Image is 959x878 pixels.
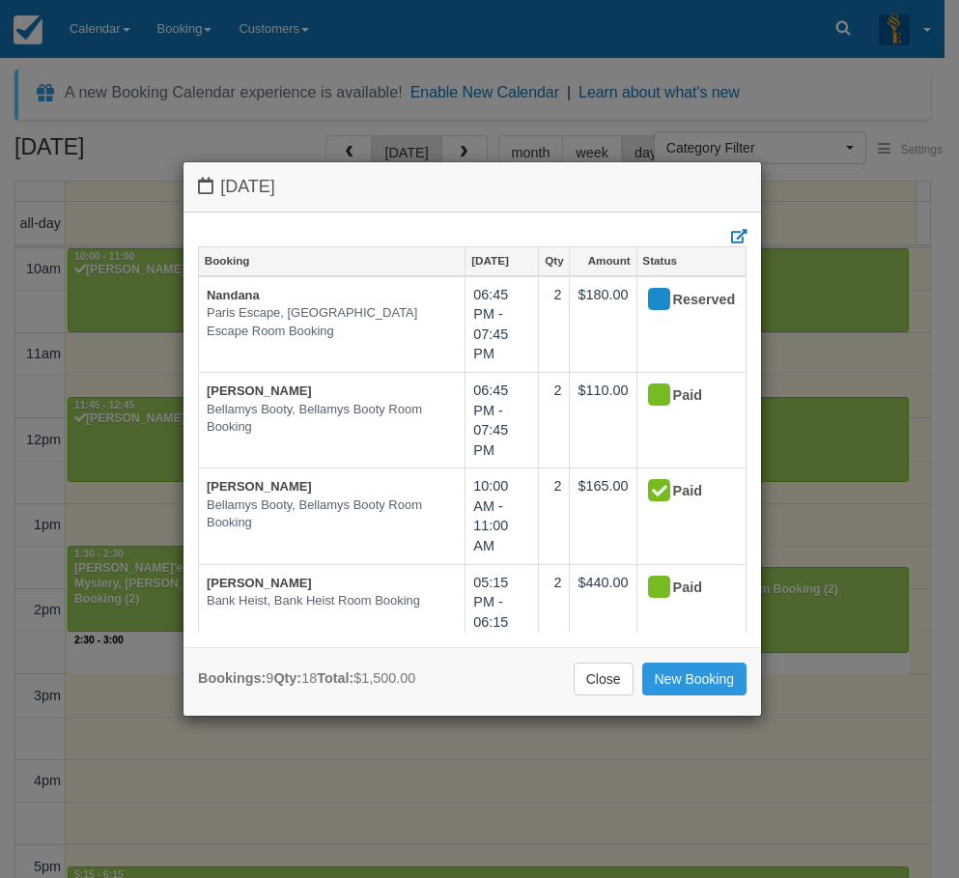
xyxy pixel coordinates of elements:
em: Bellamys Booty, Bellamys Booty Room Booking [207,496,457,532]
td: 06:45 PM - 07:45 PM [465,373,539,468]
div: Reserved [645,285,721,316]
td: $165.00 [570,468,636,564]
td: 2 [539,468,570,564]
a: [DATE] [465,247,538,274]
a: Status [637,247,746,274]
td: 10:00 AM - 11:00 AM [465,468,539,564]
div: Paid [645,381,721,411]
em: Paris Escape, [GEOGRAPHIC_DATA] Escape Room Booking [207,304,457,340]
td: 05:15 PM - 06:15 PM [465,564,539,660]
a: Nandana [207,288,260,302]
div: Paid [645,476,721,507]
td: 2 [539,564,570,660]
strong: Total: [317,670,353,686]
td: 2 [539,276,570,373]
strong: Qty: [273,670,301,686]
h4: [DATE] [198,177,747,197]
td: $440.00 [570,564,636,660]
a: Amount [570,247,635,274]
td: 2 [539,373,570,468]
strong: Bookings: [198,670,266,686]
a: Close [574,663,634,695]
a: [PERSON_NAME] [207,479,312,494]
div: Paid [645,573,721,604]
em: Bank Heist, Bank Heist Room Booking [207,592,457,610]
a: Booking [199,247,465,274]
a: [PERSON_NAME] [207,576,312,590]
em: Bellamys Booty, Bellamys Booty Room Booking [207,401,457,437]
a: New Booking [642,663,747,695]
a: [PERSON_NAME] [207,383,312,398]
td: $110.00 [570,373,636,468]
a: Qty [539,247,569,274]
div: 9 18 $1,500.00 [198,668,415,689]
td: $180.00 [570,276,636,373]
td: 06:45 PM - 07:45 PM [465,276,539,373]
